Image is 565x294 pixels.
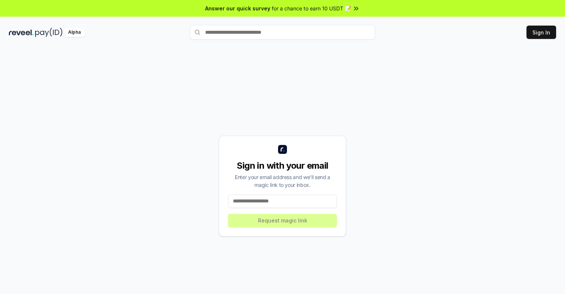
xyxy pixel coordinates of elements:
[272,4,351,12] span: for a chance to earn 10 USDT 📝
[205,4,270,12] span: Answer our quick survey
[35,28,63,37] img: pay_id
[9,28,34,37] img: reveel_dark
[526,26,556,39] button: Sign In
[278,145,287,154] img: logo_small
[228,160,337,172] div: Sign in with your email
[228,173,337,189] div: Enter your email address and we’ll send a magic link to your inbox.
[64,28,85,37] div: Alpha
